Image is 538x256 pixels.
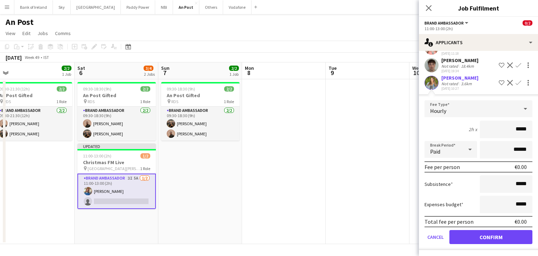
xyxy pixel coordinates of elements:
[245,65,254,71] span: Mon
[425,201,463,208] label: Expenses budget
[43,55,49,60] div: IST
[441,69,478,73] div: [DATE] 19:34
[419,34,538,51] div: Applicants
[22,30,30,36] span: Edit
[23,55,41,60] span: Week 49
[140,153,150,159] span: 1/2
[515,218,527,225] div: €0.00
[14,0,53,14] button: Bank of Ireland
[425,26,532,31] div: 11:00-13:00 (2h)
[430,148,440,155] span: Paid
[441,75,478,81] div: [PERSON_NAME]
[140,99,150,104] span: 1 Role
[460,63,475,69] div: 18.4km
[171,99,178,104] span: RDS
[425,20,464,26] span: Brand Ambassador
[327,69,337,77] span: 9
[55,30,71,36] span: Comms
[57,86,67,92] span: 2/2
[77,65,85,71] span: Sat
[441,81,460,86] div: Not rated
[155,0,173,14] button: NBI
[37,30,48,36] span: Jobs
[425,230,447,244] button: Cancel
[76,69,85,77] span: 6
[460,81,473,86] div: 3.6km
[229,72,239,77] div: 1 Job
[224,86,234,92] span: 2/2
[6,17,34,27] h1: An Post
[419,4,538,13] h3: Job Fulfilment
[161,107,240,141] app-card-role: Brand Ambassador2/209:30-18:30 (9h)[PERSON_NAME][PERSON_NAME]
[523,20,532,26] span: 0/2
[20,29,33,38] a: Edit
[425,218,474,225] div: Total fee per person
[3,29,18,38] a: View
[6,54,22,61] div: [DATE]
[144,66,153,71] span: 3/4
[77,82,156,141] app-job-card: 09:30-18:30 (9h)2/2An Post Gifted RDS1 RoleBrand Ambassador2/209:30-18:30 (9h)[PERSON_NAME][PERSO...
[83,86,111,92] span: 09:30-18:30 (9h)
[430,107,446,114] span: Hourly
[223,0,251,14] button: Vodafone
[160,69,170,77] span: 7
[6,30,15,36] span: View
[441,63,460,69] div: Not rated
[77,143,156,209] app-job-card: Updated11:00-13:00 (2h)1/2Christmas FM Live [GEOGRAPHIC_DATA][PERSON_NAME]1 RoleBrand Ambassador3...
[412,65,421,71] span: Wed
[77,92,156,99] h3: An Post Gifted
[56,99,67,104] span: 1 Role
[244,69,254,77] span: 8
[167,86,195,92] span: 09:30-18:30 (9h)
[53,0,71,14] button: Sky
[425,20,469,26] button: Brand Ambassador
[441,57,478,63] div: [PERSON_NAME]
[515,163,527,170] div: €0.00
[77,174,156,209] app-card-role: Brand Ambassador3I5A1/211:00-13:00 (2h)[PERSON_NAME]
[77,107,156,141] app-card-role: Brand Ambassador2/209:30-18:30 (9h)[PERSON_NAME][PERSON_NAME]
[425,163,460,170] div: Fee per person
[62,72,71,77] div: 1 Job
[77,143,156,149] div: Updated
[88,99,95,104] span: RDS
[425,181,453,187] label: Subsistence
[83,153,111,159] span: 11:00-13:00 (2h)
[144,72,155,77] div: 2 Jobs
[161,82,240,141] app-job-card: 09:30-18:30 (9h)2/2An Post Gifted RDS1 RoleBrand Ambassador2/209:30-18:30 (9h)[PERSON_NAME][PERSO...
[161,92,240,99] h3: An Post Gifted
[199,0,223,14] button: Others
[173,0,199,14] button: An Post
[140,86,150,92] span: 2/2
[35,29,51,38] a: Jobs
[411,69,421,77] span: 10
[449,230,532,244] button: Confirm
[88,166,140,171] span: [GEOGRAPHIC_DATA][PERSON_NAME]
[77,159,156,166] h3: Christmas FM Live
[62,66,71,71] span: 2/2
[329,65,337,71] span: Tue
[224,99,234,104] span: 1 Role
[161,65,170,71] span: Sun
[229,66,239,71] span: 2/2
[441,51,478,56] div: [DATE] 11:18
[121,0,155,14] button: Paddy Power
[441,86,478,91] div: [DATE] 10:27
[140,166,150,171] span: 1 Role
[52,29,74,38] a: Comms
[4,99,11,104] span: RDS
[469,126,477,133] div: 2h x
[71,0,121,14] button: [GEOGRAPHIC_DATA]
